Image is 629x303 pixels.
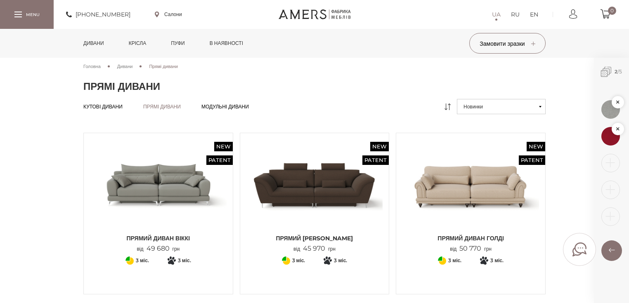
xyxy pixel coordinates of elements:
span: Patent [206,155,233,165]
h1: Прямі дивани [83,80,546,93]
span: 3 міс. [448,256,461,265]
span: 50 770 [456,244,484,252]
span: Прямий диван ВІККІ [90,234,227,242]
img: 1576662562.jpg [601,127,620,146]
p: від грн [450,245,492,253]
span: Patent [519,155,545,165]
a: New Patent Прямий диван ГОЛДІ Прямий диван ГОЛДІ Прямий диван ГОЛДІ від50 770грн [402,139,539,253]
span: 3 міс. [292,256,305,265]
span: Прямий [PERSON_NAME] [246,234,383,242]
a: Модульні дивани [201,103,249,110]
a: New Patent Прямий диван ВІККІ Прямий диван ВІККІ Прямий диван ВІККІ від49 680грн [90,139,227,253]
span: 3 міс. [490,256,504,265]
a: Головна [83,63,101,70]
a: New Patent Прямий Диван Грейсі Прямий Диван Грейсі Прямий [PERSON_NAME] від45 970грн [246,139,383,253]
a: Салони [155,11,182,18]
span: 45 970 [300,244,328,252]
a: Кутові дивани [83,103,123,110]
span: New [214,142,233,151]
a: Пуфи [165,29,191,58]
a: [PHONE_NUMBER] [66,9,130,19]
img: 1576664823.jpg [601,100,620,119]
span: Прямий диван ГОЛДІ [402,234,539,242]
span: / [594,58,629,86]
a: RU [511,9,520,19]
a: UA [492,9,501,19]
span: Головна [83,63,101,69]
span: New [370,142,389,151]
span: 49 680 [144,244,173,252]
span: 3 міс. [178,256,191,265]
a: Крісла [123,29,152,58]
span: Дивани [117,63,133,69]
span: Patent [362,155,389,165]
a: EN [530,9,538,19]
span: 3 міс. [334,256,347,265]
span: 5 [619,68,622,75]
a: Дивани [117,63,133,70]
p: від грн [137,245,180,253]
span: New [527,142,545,151]
button: Новинки [457,99,546,114]
a: Дивани [77,29,110,58]
a: в наявності [203,29,249,58]
span: 0 [608,7,616,15]
p: від грн [293,245,336,253]
span: 3 міс. [136,256,149,265]
b: 2 [615,68,617,75]
span: Замовити зразки [480,40,535,47]
button: Замовити зразки [469,33,546,54]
